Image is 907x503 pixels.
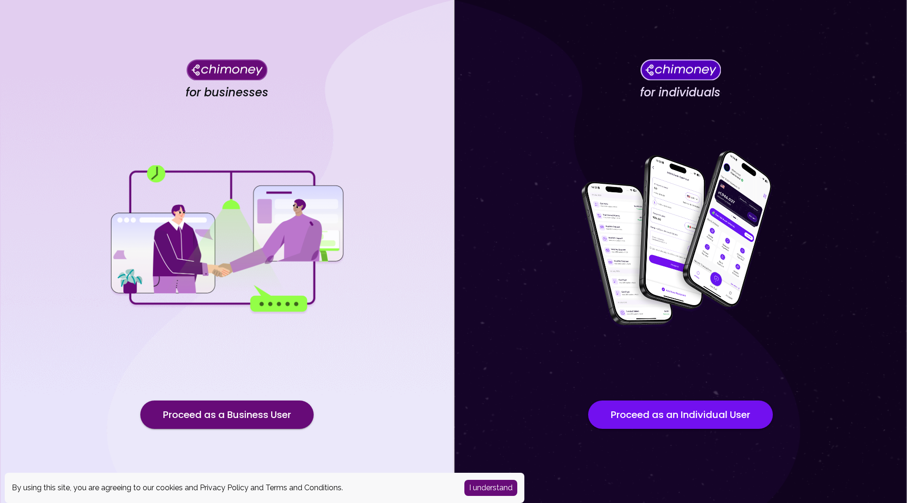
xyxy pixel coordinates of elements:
img: for businesses [109,165,345,314]
h4: for individuals [640,85,720,100]
img: Chimoney for businesses [187,59,267,80]
button: Proceed as an Individual User [588,401,773,429]
a: Terms and Conditions [265,483,342,492]
button: Proceed as a Business User [140,401,314,429]
div: By using this site, you are agreeing to our cookies and and . [12,482,450,494]
img: Chimoney for individuals [640,59,721,80]
img: for individuals [562,145,798,334]
button: Accept cookies [464,480,517,496]
h4: for businesses [186,85,268,100]
a: Privacy Policy [200,483,248,492]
